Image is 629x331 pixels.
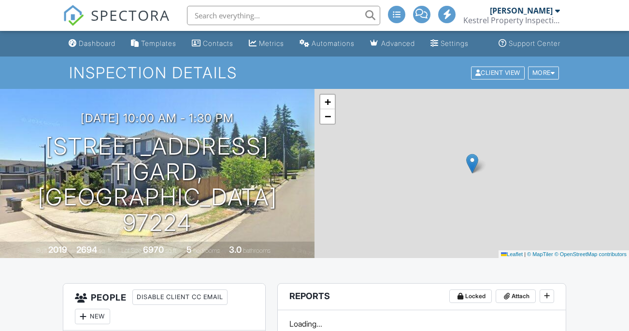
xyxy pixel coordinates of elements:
[81,112,234,125] h3: [DATE] 10:00 am - 1:30 pm
[15,134,299,236] h1: [STREET_ADDRESS] Tigard, [GEOGRAPHIC_DATA] 97224
[325,110,331,122] span: −
[366,35,419,53] a: Advanced
[48,245,67,255] div: 2019
[165,247,177,254] span: sq.ft.
[463,15,560,25] div: Kestrel Property Inspections LLC
[259,39,284,47] div: Metrics
[75,309,110,324] div: New
[245,35,288,53] a: Metrics
[501,251,523,257] a: Leaflet
[193,247,220,254] span: bedrooms
[243,247,271,254] span: bathrooms
[490,6,553,15] div: [PERSON_NAME]
[471,66,525,79] div: Client View
[495,35,564,53] a: Support Center
[132,289,228,305] div: Disable Client CC Email
[99,247,112,254] span: sq. ft.
[470,69,527,76] a: Client View
[63,5,84,26] img: The Best Home Inspection Software - Spectora
[91,5,170,25] span: SPECTORA
[141,39,176,47] div: Templates
[524,251,526,257] span: |
[121,247,142,254] span: Lot Size
[320,95,335,109] a: Zoom in
[555,251,627,257] a: © OpenStreetMap contributors
[325,96,331,108] span: +
[466,154,478,173] img: Marker
[381,39,415,47] div: Advanced
[69,64,560,81] h1: Inspection Details
[441,39,469,47] div: Settings
[296,35,358,53] a: Automations (Basic)
[65,35,119,53] a: Dashboard
[187,6,380,25] input: Search everything...
[127,35,180,53] a: Templates
[188,35,237,53] a: Contacts
[63,13,170,33] a: SPECTORA
[320,109,335,124] a: Zoom out
[527,251,553,257] a: © MapTiler
[143,245,164,255] div: 6970
[203,39,233,47] div: Contacts
[76,245,97,255] div: 2694
[528,66,559,79] div: More
[79,39,115,47] div: Dashboard
[427,35,472,53] a: Settings
[312,39,355,47] div: Automations
[229,245,242,255] div: 3.0
[63,284,265,331] h3: People
[36,247,47,254] span: Built
[509,39,560,47] div: Support Center
[186,245,192,255] div: 5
